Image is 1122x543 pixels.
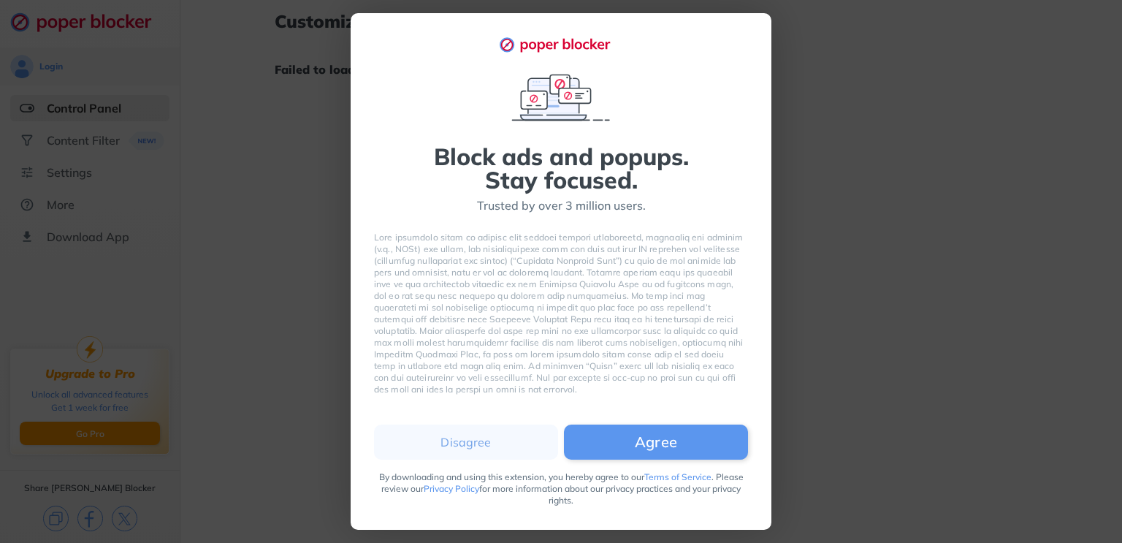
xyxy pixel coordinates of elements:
img: logo [499,37,623,53]
a: Privacy Policy [424,483,479,494]
button: Agree [564,425,748,460]
button: Disagree [374,425,558,460]
div: Stay focused. [485,168,638,191]
a: Terms of Service [644,471,711,482]
div: Trusted by over 3 million users. [477,197,646,214]
div: Lore ipsumdolo sitam co adipisc elit seddoei tempori utlaboreetd, magnaaliq eni adminim (v.q., NO... [374,232,748,395]
div: By downloading and using this extension, you hereby agree to our . Please review our for more inf... [374,471,748,506]
div: Block ads and popups. [434,145,689,168]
